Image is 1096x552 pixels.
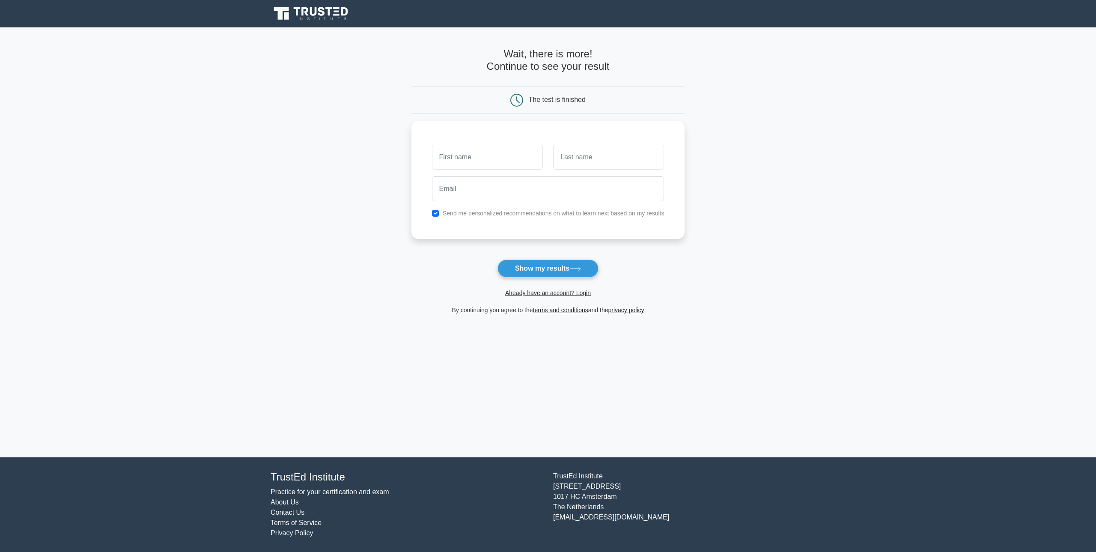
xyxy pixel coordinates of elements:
[271,488,389,495] a: Practice for your certification and exam
[548,471,831,538] div: TrustEd Institute [STREET_ADDRESS] 1017 HC Amsterdam The Netherlands [EMAIL_ADDRESS][DOMAIN_NAME]
[608,307,644,313] a: privacy policy
[411,48,685,73] h4: Wait, there is more! Continue to see your result
[432,176,664,201] input: Email
[406,305,690,315] div: By continuing you agree to the and the
[529,96,586,103] div: The test is finished
[553,145,664,170] input: Last name
[432,145,543,170] input: First name
[443,210,664,217] label: Send me personalized recommendations on what to learn next based on my results
[271,498,299,506] a: About Us
[271,509,304,516] a: Contact Us
[271,519,322,526] a: Terms of Service
[497,260,599,277] button: Show my results
[271,529,313,537] a: Privacy Policy
[533,307,588,313] a: terms and conditions
[271,471,543,483] h4: TrustEd Institute
[505,289,591,296] a: Already have an account? Login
